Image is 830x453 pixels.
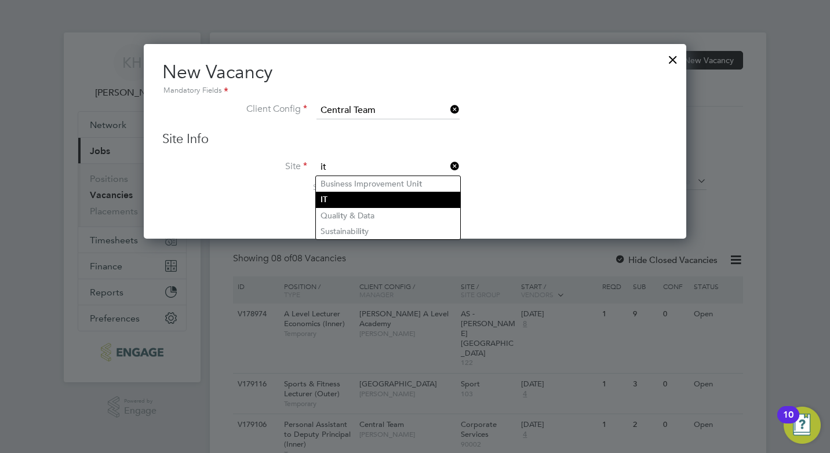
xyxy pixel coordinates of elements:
b: it [338,211,343,221]
input: Search for... [316,159,460,176]
h3: Site Info [162,131,668,148]
div: Mandatory Fields [162,85,668,97]
li: Qual y & Data [316,208,460,224]
span: Search by site name, address or group [313,182,456,192]
label: Client Config [162,103,307,115]
b: it [417,179,422,189]
button: Open Resource Center, 10 new notifications [784,407,821,444]
li: Sustainabil y [316,224,460,239]
li: Business Improvement Un [316,176,460,192]
input: Search for... [316,102,460,119]
b: IT [321,195,327,204]
h2: New Vacancy [162,60,668,97]
div: 10 [783,415,793,430]
b: it [359,226,365,236]
label: Site [162,160,307,173]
